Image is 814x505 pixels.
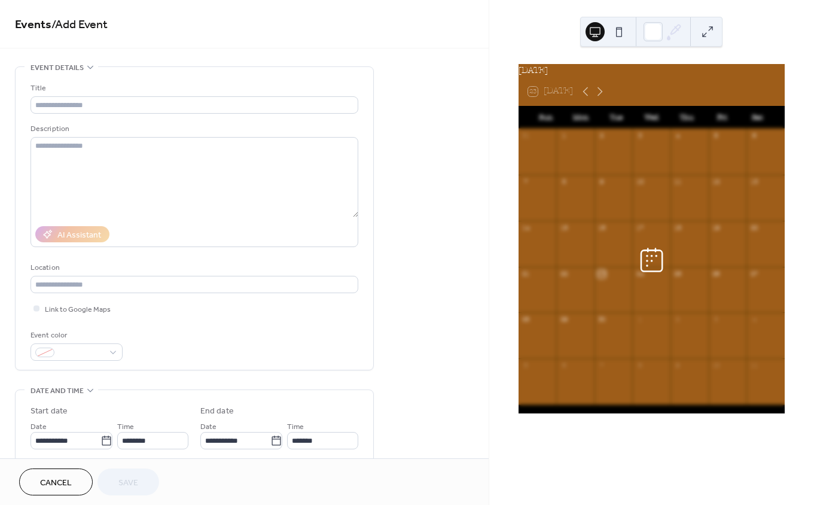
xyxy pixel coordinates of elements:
[750,362,758,370] div: 11
[599,107,634,129] div: Tue
[712,270,720,278] div: 26
[750,132,758,141] div: 6
[674,224,682,232] div: 18
[750,316,758,324] div: 4
[31,405,68,418] div: Start date
[19,469,93,495] button: Cancel
[15,13,51,36] a: Events
[40,477,72,489] span: Cancel
[674,362,682,370] div: 9
[750,270,758,278] div: 27
[712,178,720,186] div: 12
[674,132,682,141] div: 4
[31,385,84,397] span: Date and time
[522,224,530,232] div: 14
[31,329,120,342] div: Event color
[45,303,111,316] span: Link to Google Maps
[522,362,530,370] div: 5
[712,316,720,324] div: 3
[528,107,563,129] div: Sun
[200,421,217,433] span: Date
[560,362,568,370] div: 6
[712,224,720,232] div: 19
[560,132,568,141] div: 1
[636,178,644,186] div: 10
[634,107,669,129] div: Wed
[674,270,682,278] div: 25
[200,405,234,418] div: End date
[636,270,644,278] div: 24
[712,132,720,141] div: 5
[117,421,134,433] span: Time
[597,270,606,278] div: 23
[522,316,530,324] div: 28
[597,178,606,186] div: 9
[636,362,644,370] div: 8
[560,224,568,232] div: 15
[31,123,356,135] div: Description
[597,316,606,324] div: 30
[563,107,599,129] div: Mon
[31,261,356,274] div: Location
[674,178,682,186] div: 11
[560,178,568,186] div: 8
[636,224,644,232] div: 17
[522,270,530,278] div: 21
[31,82,356,95] div: Title
[597,132,606,141] div: 2
[287,421,304,433] span: Time
[597,362,606,370] div: 7
[597,224,606,232] div: 16
[705,107,740,129] div: Fri
[560,316,568,324] div: 29
[669,107,705,129] div: Thu
[674,316,682,324] div: 2
[750,224,758,232] div: 20
[712,362,720,370] div: 10
[636,316,644,324] div: 1
[31,421,47,433] span: Date
[51,13,108,36] span: / Add Event
[750,178,758,186] div: 13
[522,178,530,186] div: 7
[522,132,530,141] div: 31
[31,62,84,74] span: Event details
[560,270,568,278] div: 22
[740,107,775,129] div: Sat
[519,64,785,77] div: [DATE]
[636,132,644,141] div: 3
